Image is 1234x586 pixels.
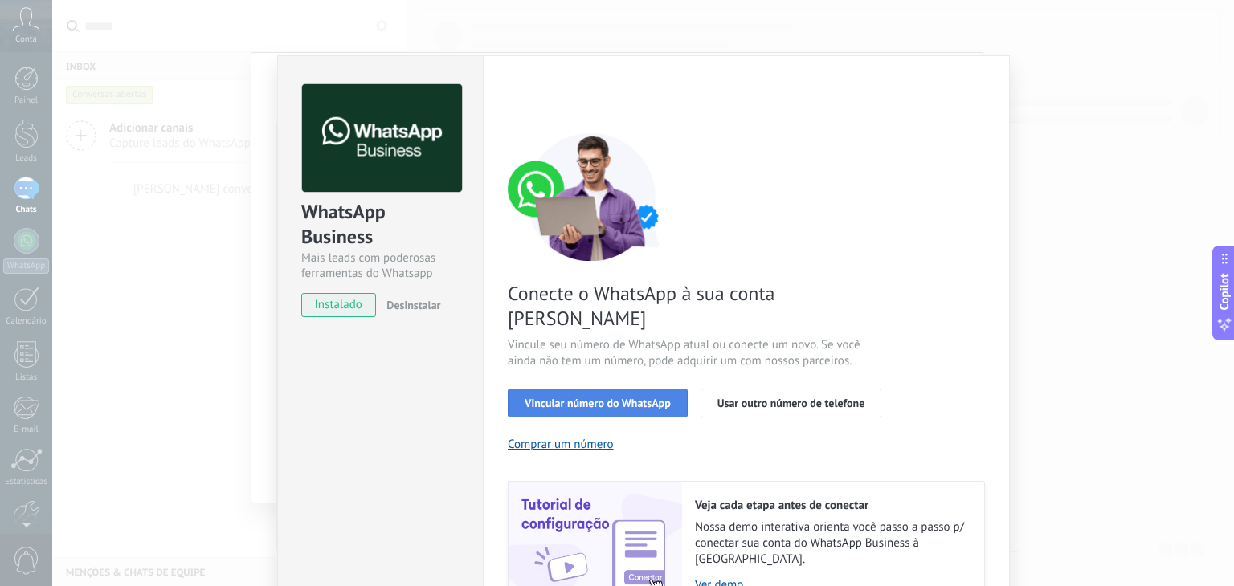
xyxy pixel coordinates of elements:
button: Desinstalar [380,293,440,317]
div: WhatsApp Business [301,199,460,250]
img: tab_keywords_by_traffic_grey.svg [162,93,175,106]
h2: Veja cada etapa antes de conectar [695,498,968,513]
span: Vincule seu número de WhatsApp atual ou conecte um novo. Se você ainda não tem um número, pode ad... [508,337,890,369]
div: Mais leads com poderosas ferramentas do Whatsapp [301,250,460,281]
span: Nossa demo interativa orienta você passo a passo p/ conectar sua conta do WhatsApp Business à [GE... [695,519,968,568]
img: logo_main.png [302,84,462,193]
div: Domain Overview [64,95,144,105]
span: instalado [302,293,375,317]
img: connect number [508,132,676,261]
img: website_grey.svg [26,42,39,55]
img: logo_orange.svg [26,26,39,39]
span: Vincular número do WhatsApp [525,397,671,409]
button: Vincular número do WhatsApp [508,389,688,417]
span: Desinstalar [386,298,440,312]
div: Keywords by Traffic [180,95,265,105]
button: Usar outro número de telefone [701,389,882,417]
div: v 4.0.25 [45,26,79,39]
span: Copilot [1216,274,1232,311]
span: Conecte o WhatsApp à sua conta [PERSON_NAME] [508,281,890,331]
img: tab_domain_overview_orange.svg [47,93,59,106]
span: Usar outro número de telefone [717,397,865,409]
div: Domain: [DOMAIN_NAME] [42,42,177,55]
button: Comprar um número [508,437,614,452]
